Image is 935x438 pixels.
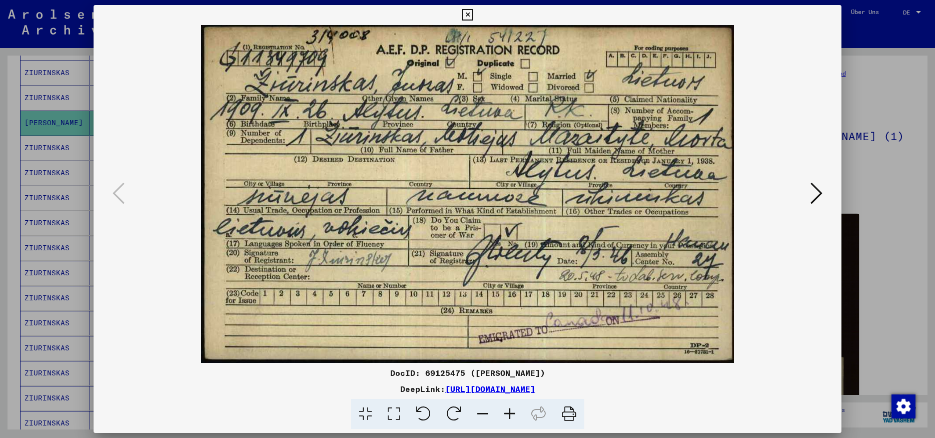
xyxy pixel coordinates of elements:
[445,384,535,394] a: [URL][DOMAIN_NAME]
[94,367,841,379] div: DocID: 69125475 ([PERSON_NAME])
[891,394,915,418] img: Zustimmung ändern
[94,383,841,395] div: DeepLink:
[128,25,807,363] img: 001.jpg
